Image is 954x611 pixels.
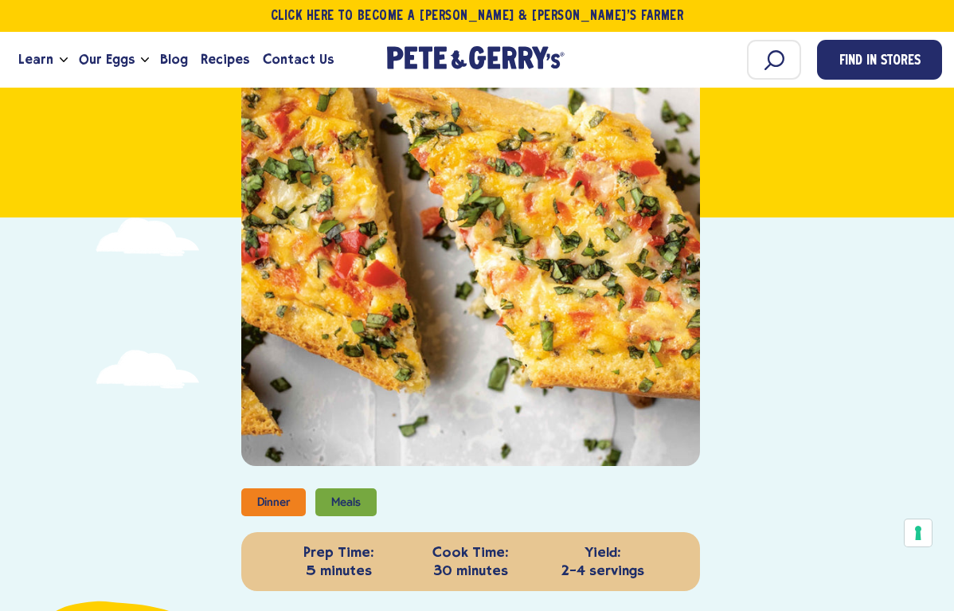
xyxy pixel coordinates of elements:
a: Our Eggs [72,38,141,81]
li: Dinner [241,488,306,516]
a: Recipes [194,38,256,81]
p: 2-4 servings [541,543,664,581]
strong: Yield: [541,543,664,562]
input: Search [747,40,801,80]
strong: Prep Time: [277,543,401,562]
span: Our Eggs [79,49,135,69]
a: Learn [12,38,60,81]
p: 5 minutes [277,543,401,581]
strong: Cook Time: [409,543,533,562]
a: Find in Stores [817,40,942,80]
button: Open the dropdown menu for Our Eggs [141,57,149,63]
button: Open the dropdown menu for Learn [60,57,68,63]
button: Your consent preferences for tracking technologies [905,519,932,546]
span: Contact Us [263,49,334,69]
a: Contact Us [256,38,340,81]
span: Recipes [201,49,249,69]
span: Blog [160,49,188,69]
a: Blog [154,38,194,81]
span: Find in Stores [839,51,921,72]
p: 30 minutes [409,543,533,581]
li: Meals [315,488,377,516]
span: Learn [18,49,53,69]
